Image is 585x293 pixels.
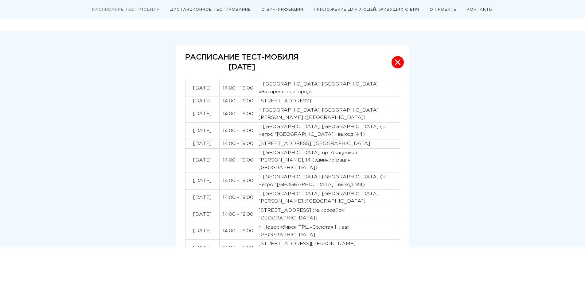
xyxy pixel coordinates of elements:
a: ДИСТАНЦИОННОЕ ТЕСТИРОВАНИЕ [170,8,251,11]
p: [DATE] [187,140,218,148]
p: [DATE] [185,62,298,72]
p: г. [GEOGRAPHIC_DATA], [GEOGRAPHIC_DATA] (ст. метро "[GEOGRAPHIC_DATA]", выход №4) [259,173,398,189]
p: г. [GEOGRAPHIC_DATA], пр. Академика [PERSON_NAME], 14 (администрация [GEOGRAPHIC_DATA]) [259,149,398,172]
p: г. [GEOGRAPHIC_DATA], [GEOGRAPHIC_DATA] (ст. метро "[GEOGRAPHIC_DATA]", выход №4) [259,123,398,139]
p: [STREET_ADDRESS] [259,97,398,105]
p: 14:00 - 19:00 [221,97,255,105]
p: 14:00 - 19:00 [221,177,255,185]
p: 14:00 - 19:00 [221,157,255,164]
p: 14:00 - 19:00 [221,244,255,252]
p: [DATE] [187,110,218,118]
p: [DATE] [187,211,218,219]
a: О ПРОЕКТЕ [430,8,456,11]
p: г. [GEOGRAPHIC_DATA], [GEOGRAPHIC_DATA][PERSON_NAME] ([GEOGRAPHIC_DATA]) [259,107,398,122]
p: 14:00 - 19:00 [221,127,255,135]
strong: РАСПИСАНИЕ ТЕСТ-МОБИЛЯ [185,54,298,61]
p: 14:00 - 19:00 [221,140,255,148]
p: [STREET_ADDRESS][PERSON_NAME][PERSON_NAME] [259,240,398,256]
p: [DATE] [187,194,218,202]
p: 14:00 - 19:00 [221,110,255,118]
p: [DATE] [187,244,218,252]
p: г. Новосибирск ТРЦ «Золотая Нива», [GEOGRAPHIC_DATA] [259,224,398,239]
p: 14:00 - 19:00 [221,194,255,202]
p: г. [GEOGRAPHIC_DATA], [GEOGRAPHIC_DATA] «Экспресс-пригород» [259,81,398,96]
p: [DATE] [187,85,218,92]
p: [DATE] [187,227,218,235]
a: О ВИЧ-ИНФЕКЦИИ [261,8,303,11]
a: РАСПИСАНИЕ ТЕСТ-МОБИЛЯ [92,8,160,11]
p: [DATE] [187,157,218,164]
p: [STREET_ADDRESS], [GEOGRAPHIC_DATA] [259,140,398,148]
p: 14:00 - 19:00 [221,227,255,235]
a: ПРИЛОЖЕНИЕ ДЛЯ ЛЮДЕЙ, ЖИВУЩИХ С ВИЧ [314,8,419,11]
a: КОНТАКТЫ [467,8,493,11]
p: [STREET_ADDRESS] (микрорайон [GEOGRAPHIC_DATA]) [259,207,398,222]
p: [DATE] [187,127,218,135]
p: г. [GEOGRAPHIC_DATA], [GEOGRAPHIC_DATA][PERSON_NAME] ([GEOGRAPHIC_DATA]) [259,190,398,206]
button: РАСПИСАНИЕ ТЕСТ-МОБИЛЯ[DATE] [176,45,409,80]
p: 14:00 - 19:00 [221,211,255,219]
p: [DATE] [187,97,218,105]
p: 14:00 - 19:00 [221,85,255,92]
p: [DATE] [187,177,218,185]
